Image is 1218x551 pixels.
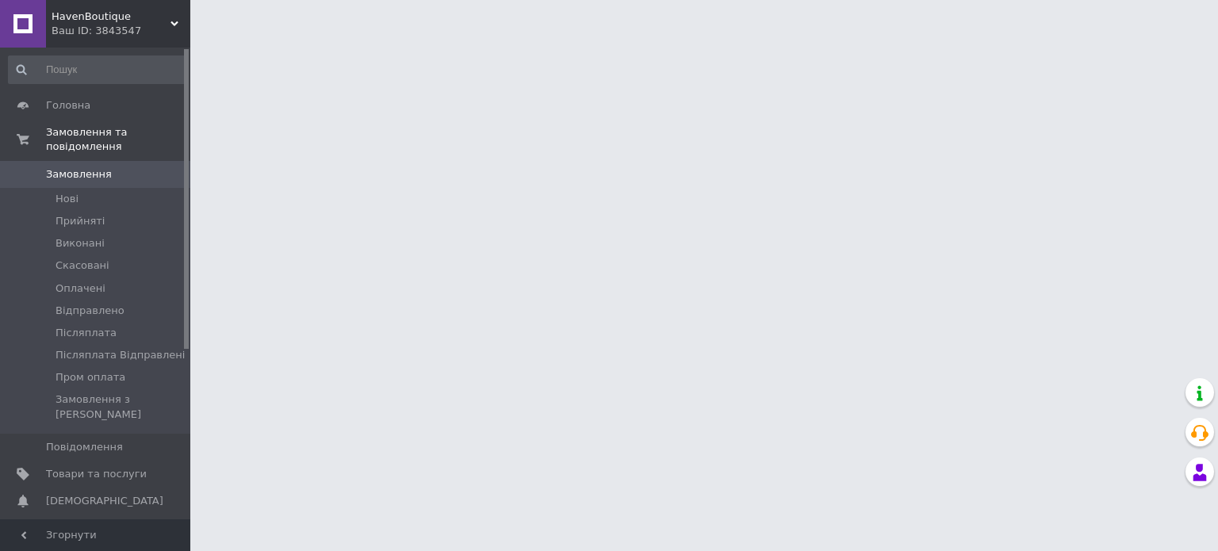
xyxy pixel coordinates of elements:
[56,392,186,421] span: Замовлення з [PERSON_NAME]
[56,192,79,206] span: Нові
[56,304,124,318] span: Відправлено
[56,258,109,273] span: Скасовані
[56,236,105,251] span: Виконані
[52,24,190,38] div: Ваш ID: 3843547
[56,370,125,385] span: Пром оплата
[46,494,163,508] span: [DEMOGRAPHIC_DATA]
[8,55,187,84] input: Пошук
[46,467,147,481] span: Товари та послуги
[46,167,112,182] span: Замовлення
[56,281,105,296] span: Оплачені
[56,326,117,340] span: Післяплата
[46,440,123,454] span: Повідомлення
[46,125,190,154] span: Замовлення та повідомлення
[46,98,90,113] span: Головна
[56,214,105,228] span: Прийняті
[56,348,185,362] span: Післяплата Відправлені
[52,10,170,24] span: HavenBoutique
